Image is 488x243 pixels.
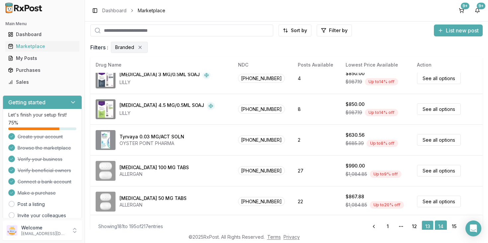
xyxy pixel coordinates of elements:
div: ALLERGAN [120,202,187,208]
a: Post a listing [18,201,45,208]
a: Invite your colleagues [18,212,66,219]
span: $987.19 [346,109,362,116]
span: Connect a bank account [18,178,71,185]
nav: pagination [367,220,475,232]
button: Purchases [3,65,82,75]
a: Go to next page [461,220,475,232]
div: Tyrvaya 0.03 MG/ACT SOLN [120,133,184,140]
td: 22 [292,186,340,217]
a: Purchases [5,64,79,76]
div: Sales [8,79,77,85]
span: List new post [446,26,479,34]
a: Privacy [284,234,300,240]
a: See all options [417,196,461,207]
th: Drug Name [90,57,233,73]
a: 13 [422,220,434,232]
img: Trulicity 4.5 MG/0.5ML SOAJ [96,99,116,119]
div: Up to 14 % off [365,109,398,116]
button: Dashboard [3,29,82,40]
td: 2 [292,124,340,155]
th: NDC [233,57,292,73]
button: My Posts [3,53,82,64]
a: Go to previous page [367,220,380,232]
a: 12 [408,220,420,232]
div: Dashboard [8,31,77,38]
div: $850.00 [346,101,365,108]
div: Open Intercom Messenger [465,220,481,236]
h3: Getting started [8,98,45,106]
span: [PHONE_NUMBER] [238,105,285,114]
span: Create your account [18,133,63,140]
a: Dashboard [5,28,79,40]
th: Posts Available [292,57,340,73]
div: ALLERGAN [120,171,189,177]
button: Sort by [279,24,311,36]
h2: Main Menu [5,21,79,26]
div: $867.88 [346,193,364,200]
p: Welcome [21,224,67,231]
img: Ubrelvy 100 MG TABS [96,161,116,181]
div: [MEDICAL_DATA] 50 MG TABS [120,195,187,202]
div: $990.00 [346,163,365,169]
span: [PHONE_NUMBER] [238,135,285,144]
span: [PHONE_NUMBER] [238,166,285,175]
a: See all options [417,103,461,115]
span: Sort by [291,27,307,34]
span: Verify beneficial owners [18,167,71,174]
div: Up to 8 % off [366,140,398,147]
span: [PHONE_NUMBER] [238,197,285,206]
span: Marketplace [138,7,165,14]
span: $987.19 [346,78,362,85]
span: Filter by [329,27,348,34]
img: RxPost Logo [3,3,45,13]
span: Browse the marketplace [18,145,71,151]
td: 4 [292,63,340,94]
img: Tyrvaya 0.03 MG/ACT SOLN [96,130,116,150]
button: Remove Branded filter [137,44,143,51]
img: Trulicity 3 MG/0.5ML SOAJ [96,69,116,88]
a: Terms [267,234,281,240]
td: 27 [292,155,340,186]
button: List new post [434,24,483,36]
span: $1,084.85 [346,202,367,208]
button: 9+ [456,5,467,16]
img: Ubrelvy 50 MG TABS [96,192,116,212]
a: Marketplace [5,40,79,52]
button: 9+ [472,5,483,16]
span: Verify your business [18,156,62,163]
div: Up to 14 % off [365,78,398,85]
div: $850.00 [346,70,365,77]
a: 1 [382,220,394,232]
button: Filter by [317,24,352,36]
div: Purchases [8,67,77,73]
a: List new post [434,28,483,34]
a: See all options [417,165,461,176]
span: $685.39 [346,140,364,147]
div: Marketplace [8,43,77,50]
a: Sales [5,76,79,88]
div: OYSTER POINT PHARMA [120,140,184,147]
span: Make a purchase [18,190,56,196]
img: User avatar [7,225,17,236]
div: LILLY [120,79,210,86]
div: [MEDICAL_DATA] 100 MG TABS [120,164,189,171]
div: [MEDICAL_DATA] 4.5 MG/0.5ML SOAJ [120,102,204,110]
a: My Posts [5,52,79,64]
a: 15 [448,220,460,232]
div: $630.56 [346,132,365,138]
button: Sales [3,77,82,87]
nav: breadcrumb [102,7,165,14]
span: 75 % [8,120,18,126]
a: See all options [417,73,461,84]
td: 8 [292,94,340,124]
a: 14 [435,220,447,232]
div: [MEDICAL_DATA] 3 MG/0.5ML SOAJ [120,71,200,79]
div: 9+ [477,3,485,9]
div: Up to 9 % off [370,170,401,178]
button: Marketplace [3,41,82,52]
span: Filters : [90,43,108,51]
p: [EMAIL_ADDRESS][DOMAIN_NAME] [21,231,67,236]
th: Lowest Price Available [340,57,412,73]
p: Let's finish your setup first! [8,112,76,118]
